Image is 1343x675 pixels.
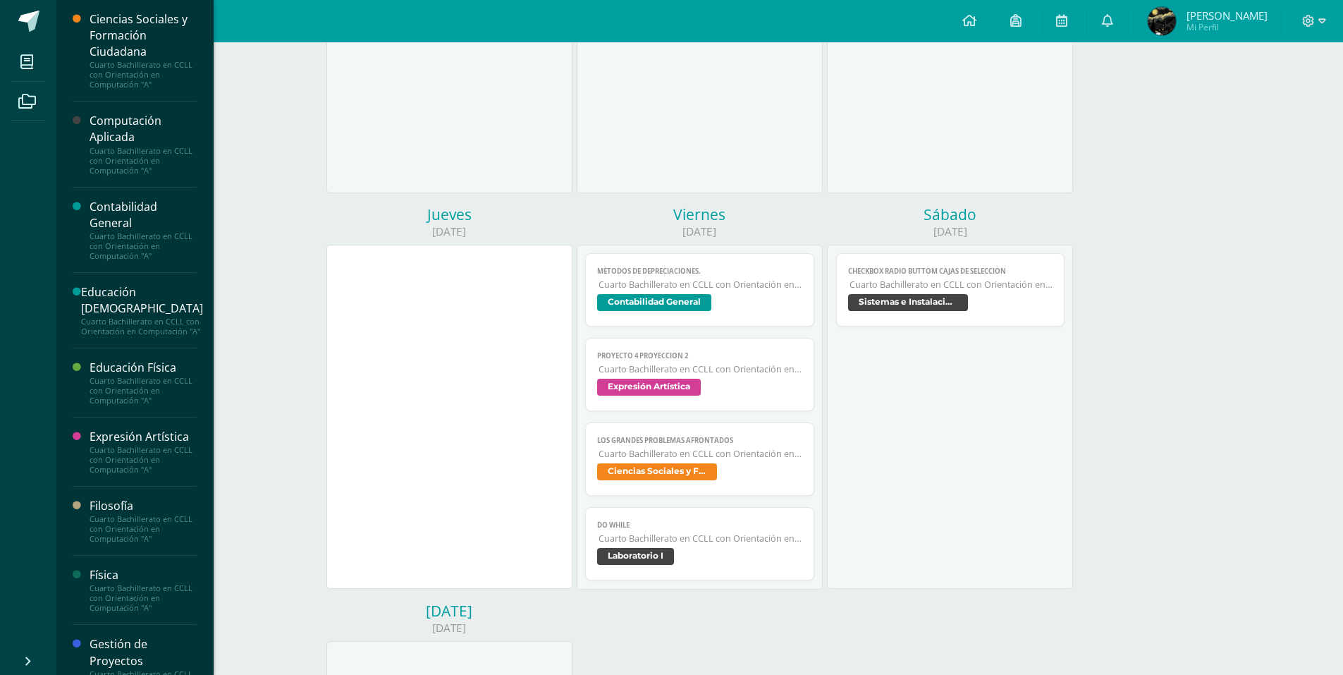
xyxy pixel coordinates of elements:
span: Sistemas e Instalación de Software [848,294,968,311]
div: Sábado [827,205,1073,224]
div: [DATE] [827,224,1073,239]
a: Contabilidad GeneralCuarto Bachillerato en CCLL con Orientación en Computación "A" [90,199,197,261]
a: FilosofíaCuarto Bachillerato en CCLL con Orientación en Computación "A" [90,498,197,544]
span: Cuarto Bachillerato en CCLL con Orientación en Computación [599,533,802,545]
span: Laboratorio I [597,548,674,565]
div: Física [90,567,197,583]
span: Ciencias Sociales y Formación Ciudadana [597,463,717,480]
div: Computación Aplicada [90,113,197,145]
span: Cuarto Bachillerato en CCLL con Orientación en Computación [599,363,802,375]
div: Cuarto Bachillerato en CCLL con Orientación en Computación "A" [90,514,197,544]
div: Contabilidad General [90,199,197,231]
div: [DATE] [326,224,572,239]
span: Cuarto Bachillerato en CCLL con Orientación en Computación [599,279,802,291]
a: Educación [DEMOGRAPHIC_DATA]Cuarto Bachillerato en CCLL con Orientación en Computación "A" [81,284,203,336]
div: Gestión de Proyectos [90,636,197,669]
span: Métodos de depreciaciones. [597,267,802,276]
div: Cuarto Bachillerato en CCLL con Orientación en Computación "A" [90,146,197,176]
div: [DATE] [326,621,572,636]
div: Ciencias Sociales y Formación Ciudadana [90,11,197,60]
div: Filosofía [90,498,197,514]
span: Do while [597,521,802,530]
span: Expresión Artística [597,379,701,396]
div: [DATE] [577,224,823,239]
div: Jueves [326,205,572,224]
a: Los grandes problemas afrontadosCuarto Bachillerato en CCLL con Orientación en ComputaciónCiencia... [585,422,814,496]
span: Contabilidad General [597,294,711,311]
div: Cuarto Bachillerato en CCLL con Orientación en Computación "A" [90,376,197,406]
a: Ciencias Sociales y Formación CiudadanaCuarto Bachillerato en CCLL con Orientación en Computación... [90,11,197,90]
a: Expresión ArtísticaCuarto Bachillerato en CCLL con Orientación en Computación "A" [90,429,197,475]
span: Checkbox Radio Buttom Cajas de Selección [848,267,1053,276]
span: [PERSON_NAME] [1186,8,1268,23]
div: Cuarto Bachillerato en CCLL con Orientación en Computación "A" [90,231,197,261]
a: FísicaCuarto Bachillerato en CCLL con Orientación en Computación "A" [90,567,197,613]
span: Cuarto Bachillerato en CCLL con Orientación en Computación [850,279,1053,291]
a: Computación AplicadaCuarto Bachillerato en CCLL con Orientación en Computación "A" [90,113,197,175]
div: Cuarto Bachillerato en CCLL con Orientación en Computación "A" [90,60,197,90]
div: Cuarto Bachillerato en CCLL con Orientación en Computación "A" [90,445,197,475]
span: Los grandes problemas afrontados [597,436,802,445]
div: Cuarto Bachillerato en CCLL con Orientación en Computación "A" [81,317,203,336]
img: ff35e02625d473d18abbcec98187db3a.png [1148,7,1176,35]
div: [DATE] [326,601,572,621]
div: Cuarto Bachillerato en CCLL con Orientación en Computación "A" [90,583,197,613]
span: Cuarto Bachillerato en CCLL con Orientación en Computación [599,448,802,460]
div: Expresión Artística [90,429,197,445]
a: Métodos de depreciaciones.Cuarto Bachillerato en CCLL con Orientación en ComputaciónContabilidad ... [585,253,814,327]
a: PROYECTO 4 PROYECCION 2Cuarto Bachillerato en CCLL con Orientación en ComputaciónExpresión Artística [585,338,814,411]
div: Educación [DEMOGRAPHIC_DATA] [81,284,203,317]
span: Mi Perfil [1186,21,1268,33]
div: Educación Física [90,360,197,376]
a: Do whileCuarto Bachillerato en CCLL con Orientación en ComputaciónLaboratorio I [585,507,814,580]
span: PROYECTO 4 PROYECCION 2 [597,351,802,360]
a: Educación FísicaCuarto Bachillerato en CCLL con Orientación en Computación "A" [90,360,197,406]
div: Viernes [577,205,823,224]
a: Checkbox Radio Buttom Cajas de SelecciónCuarto Bachillerato en CCLL con Orientación en Computació... [836,253,1065,327]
